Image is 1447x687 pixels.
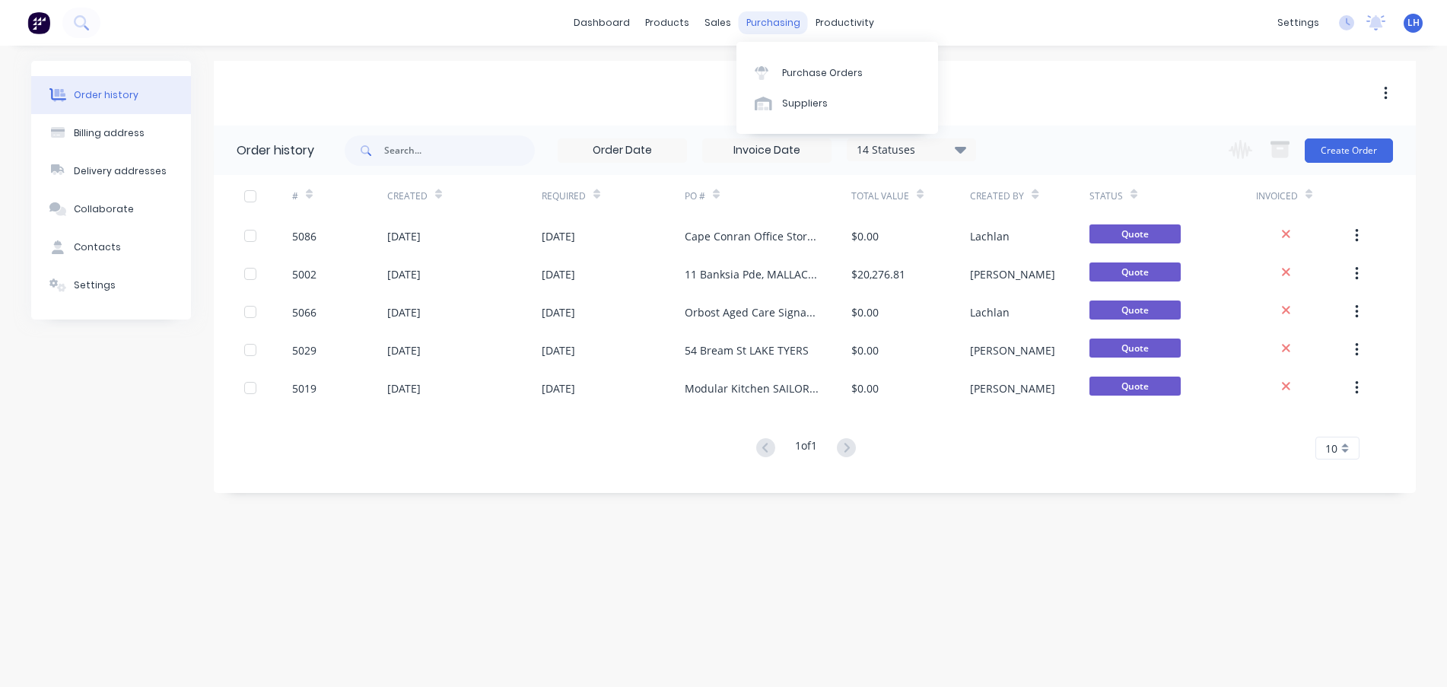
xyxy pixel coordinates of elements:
[685,380,821,396] div: Modular Kitchen SAILORS GRAVE
[848,142,975,158] div: 14 Statuses
[1089,224,1181,243] span: Quote
[74,202,134,216] div: Collaborate
[1305,138,1393,163] button: Create Order
[74,240,121,254] div: Contacts
[387,304,421,320] div: [DATE]
[697,11,739,34] div: sales
[1089,262,1181,281] span: Quote
[292,189,298,203] div: #
[542,266,575,282] div: [DATE]
[851,189,909,203] div: Total Value
[808,11,882,34] div: productivity
[685,175,851,217] div: PO #
[31,152,191,190] button: Delivery addresses
[970,228,1010,244] div: Lachlan
[387,228,421,244] div: [DATE]
[851,175,970,217] div: Total Value
[739,11,808,34] div: purchasing
[387,189,428,203] div: Created
[1407,16,1420,30] span: LH
[542,228,575,244] div: [DATE]
[292,380,316,396] div: 5019
[1256,189,1298,203] div: Invoiced
[638,11,697,34] div: products
[1089,301,1181,320] span: Quote
[566,11,638,34] a: dashboard
[851,228,879,244] div: $0.00
[970,189,1024,203] div: Created By
[970,342,1055,358] div: [PERSON_NAME]
[970,304,1010,320] div: Lachlan
[685,266,821,282] div: 11 Banksia Pde, MALLACOOTA
[542,189,586,203] div: Required
[542,304,575,320] div: [DATE]
[970,266,1055,282] div: [PERSON_NAME]
[292,342,316,358] div: 5029
[387,266,421,282] div: [DATE]
[736,57,938,87] a: Purchase Orders
[31,228,191,266] button: Contacts
[1325,441,1337,456] span: 10
[685,342,809,358] div: 54 Bream St LAKE TYERS
[1089,377,1181,396] span: Quote
[1270,11,1327,34] div: settings
[1256,175,1351,217] div: Invoiced
[542,380,575,396] div: [DATE]
[1089,175,1256,217] div: Status
[31,190,191,228] button: Collaborate
[795,437,817,460] div: 1 of 1
[74,164,167,178] div: Delivery addresses
[851,380,879,396] div: $0.00
[74,278,116,292] div: Settings
[851,266,905,282] div: $20,276.81
[736,88,938,119] a: Suppliers
[27,11,50,34] img: Factory
[74,126,145,140] div: Billing address
[782,97,828,110] div: Suppliers
[237,142,314,160] div: Order history
[703,139,831,162] input: Invoice Date
[292,304,316,320] div: 5066
[685,228,821,244] div: Cape Conran Office Storage Shed
[1089,339,1181,358] span: Quote
[542,342,575,358] div: [DATE]
[292,266,316,282] div: 5002
[387,175,542,217] div: Created
[558,139,686,162] input: Order Date
[387,342,421,358] div: [DATE]
[384,135,535,166] input: Search...
[292,228,316,244] div: 5086
[542,175,685,217] div: Required
[387,380,421,396] div: [DATE]
[782,66,863,80] div: Purchase Orders
[970,175,1089,217] div: Created By
[851,304,879,320] div: $0.00
[685,189,705,203] div: PO #
[31,114,191,152] button: Billing address
[74,88,138,102] div: Order history
[1089,189,1123,203] div: Status
[292,175,387,217] div: #
[970,380,1055,396] div: [PERSON_NAME]
[31,266,191,304] button: Settings
[31,76,191,114] button: Order history
[685,304,821,320] div: Orbost Aged Care Signage Framing
[851,342,879,358] div: $0.00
